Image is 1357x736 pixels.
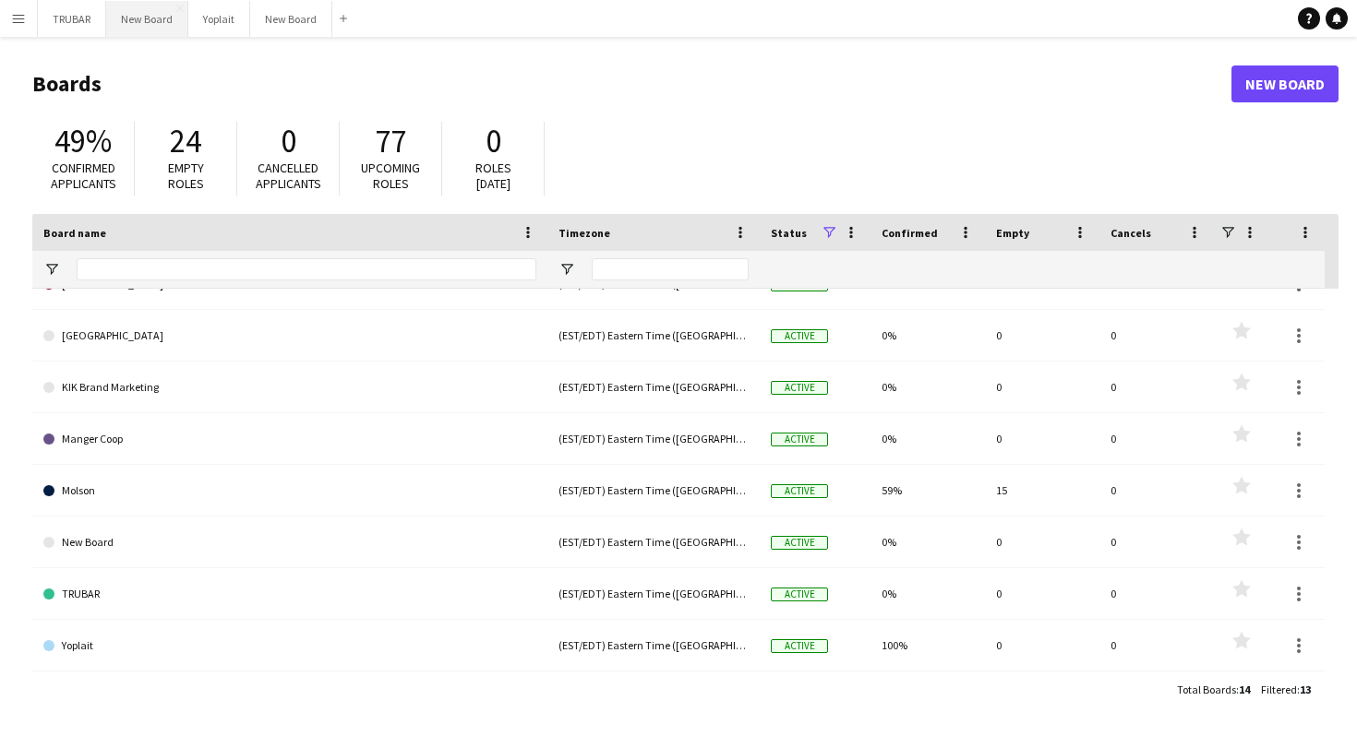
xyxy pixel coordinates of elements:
[771,484,828,498] span: Active
[43,465,536,516] a: Molson
[771,433,828,446] span: Active
[1099,310,1214,361] div: 0
[871,620,985,671] div: 100%
[547,310,760,361] div: (EST/EDT) Eastern Time ([GEOGRAPHIC_DATA] & [GEOGRAPHIC_DATA])
[871,465,985,516] div: 59%
[547,620,760,671] div: (EST/EDT) Eastern Time ([GEOGRAPHIC_DATA] & [GEOGRAPHIC_DATA])
[1099,568,1214,619] div: 0
[475,160,511,192] span: Roles [DATE]
[547,413,760,464] div: (EST/EDT) Eastern Time ([GEOGRAPHIC_DATA] & [GEOGRAPHIC_DATA])
[1300,683,1311,696] span: 13
[547,362,760,412] div: (EST/EDT) Eastern Time ([GEOGRAPHIC_DATA] & [GEOGRAPHIC_DATA])
[43,516,536,568] a: New Board
[871,516,985,567] div: 0%
[54,121,112,161] span: 49%
[1111,226,1151,240] span: Cancels
[168,160,204,192] span: Empty roles
[43,362,536,413] a: KIK Brand Marketing
[871,413,985,464] div: 0%
[361,160,420,192] span: Upcoming roles
[547,465,760,516] div: (EST/EDT) Eastern Time ([GEOGRAPHIC_DATA] & [GEOGRAPHIC_DATA])
[1099,620,1214,671] div: 0
[985,413,1099,464] div: 0
[871,362,985,412] div: 0%
[871,310,985,361] div: 0%
[486,121,501,161] span: 0
[250,1,332,37] button: New Board
[985,465,1099,516] div: 15
[170,121,201,161] span: 24
[375,121,406,161] span: 77
[771,226,807,240] span: Status
[771,329,828,343] span: Active
[558,261,575,278] button: Open Filter Menu
[985,620,1099,671] div: 0
[771,639,828,653] span: Active
[32,70,1231,98] h1: Boards
[106,1,188,37] button: New Board
[871,568,985,619] div: 0%
[985,568,1099,619] div: 0
[43,620,536,671] a: Yoplait
[77,258,536,280] input: Board name Filter Input
[1231,65,1339,102] a: New Board
[985,516,1099,567] div: 0
[1239,683,1250,696] span: 14
[985,362,1099,412] div: 0
[996,226,1029,240] span: Empty
[985,310,1099,361] div: 0
[882,226,938,240] span: Confirmed
[558,226,610,240] span: Timezone
[38,1,106,37] button: TRUBAR
[1099,465,1214,516] div: 0
[1177,683,1236,696] span: Total Boards
[43,226,106,240] span: Board name
[43,261,60,278] button: Open Filter Menu
[1261,683,1297,696] span: Filtered
[547,568,760,619] div: (EST/EDT) Eastern Time ([GEOGRAPHIC_DATA] & [GEOGRAPHIC_DATA])
[51,160,116,192] span: Confirmed applicants
[1099,413,1214,464] div: 0
[1177,671,1250,707] div: :
[592,258,749,280] input: Timezone Filter Input
[771,536,828,550] span: Active
[1099,362,1214,412] div: 0
[256,160,321,192] span: Cancelled applicants
[1261,671,1311,707] div: :
[281,121,296,161] span: 0
[43,413,536,465] a: Manger Coop
[43,310,536,362] a: [GEOGRAPHIC_DATA]
[188,1,250,37] button: Yoplait
[1099,516,1214,567] div: 0
[771,381,828,395] span: Active
[547,516,760,567] div: (EST/EDT) Eastern Time ([GEOGRAPHIC_DATA] & [GEOGRAPHIC_DATA])
[43,568,536,620] a: TRUBAR
[771,588,828,601] span: Active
